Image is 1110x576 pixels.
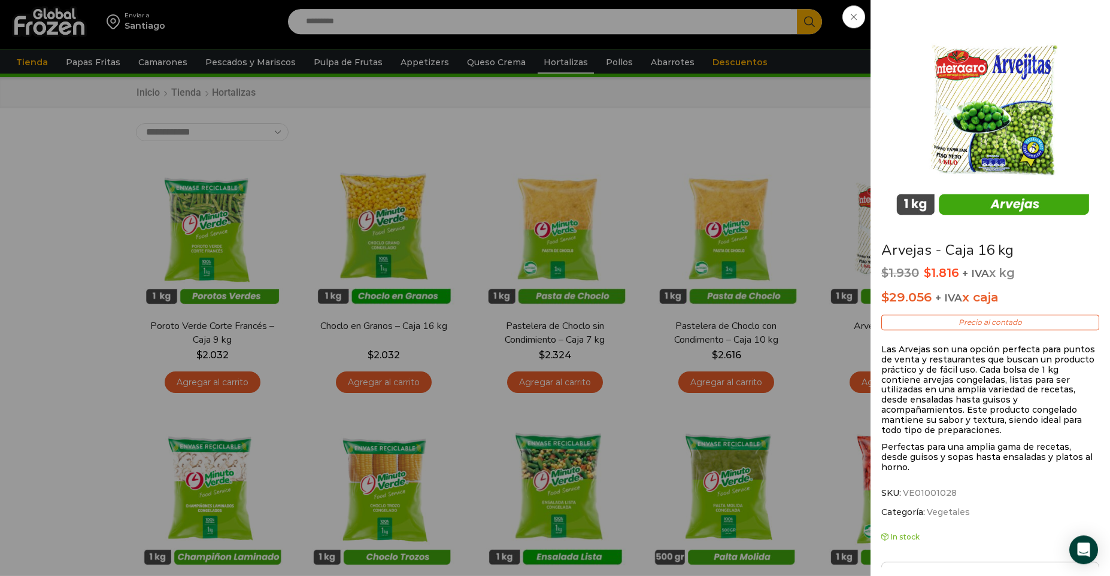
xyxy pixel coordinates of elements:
[935,292,962,304] span: + IVA
[882,9,1098,224] img: arvejas
[881,266,1099,281] p: x kg
[962,267,989,279] span: + IVA
[881,266,919,280] bdi: 1.930
[881,289,889,304] span: $
[881,240,1014,260] a: Arvejas - Caja 16 kg
[881,506,1099,518] span: Categoría:
[881,287,1099,307] p: x caja
[881,531,1099,543] p: In stock
[881,487,1099,499] span: SKU:
[881,442,1099,472] p: Perfectas para una amplia gama de recetas, desde guisos y sopas hasta ensaladas y platos al horno.
[924,266,959,280] bdi: 1.816
[882,9,1098,228] div: 1 / 2
[925,506,970,518] a: Vegetales
[881,345,1099,435] p: Las Arvejas son una opción perfecta para puntos de venta y restaurantes que buscan un producto pr...
[924,266,931,280] span: $
[901,487,957,499] span: VE01001028
[881,315,1099,330] p: Precio al contado
[1069,535,1098,564] div: Open Intercom Messenger
[881,289,932,304] bdi: 29.056
[881,266,888,280] span: $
